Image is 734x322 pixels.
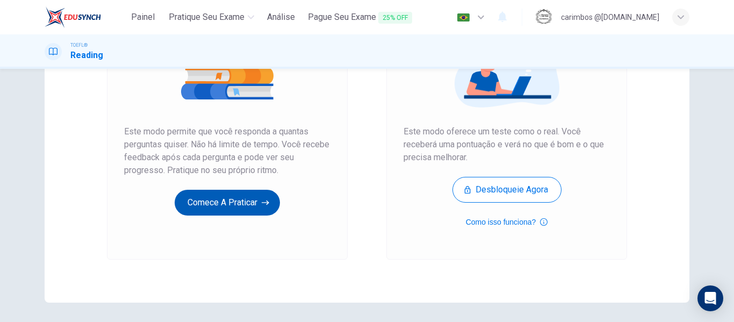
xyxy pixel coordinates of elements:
button: Painel [126,8,160,27]
span: 25% OFF [378,12,412,24]
span: Pratique seu exame [169,11,244,24]
button: Comece a praticar [175,190,280,216]
img: EduSynch logo [45,6,101,28]
span: Este modo permite que você responda a quantas perguntas quiser. Não há limite de tempo. Você rece... [124,125,330,177]
a: EduSynch logo [45,6,126,28]
img: pt [457,13,470,22]
span: TOEFL® [70,41,88,49]
div: Open Intercom Messenger [697,285,723,311]
button: Desbloqueie agora [452,177,562,203]
span: Este modo oferece um teste como o real. Você receberá uma pontuação e verá no que é bom e o que p... [404,125,610,164]
span: Pague Seu Exame [308,11,412,24]
span: Painel [131,11,155,24]
img: Profile picture [535,9,552,26]
button: Pague Seu Exame25% OFF [304,8,416,27]
button: Como isso funciona? [466,216,548,228]
span: Análise [267,11,295,24]
button: Pratique seu exame [164,8,258,27]
button: Análise [263,8,299,27]
div: carimbos @[DOMAIN_NAME] [561,11,659,24]
h1: Reading [70,49,103,62]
